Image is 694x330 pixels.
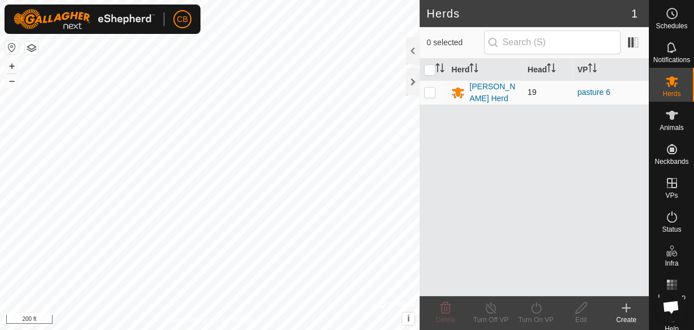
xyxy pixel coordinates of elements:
[447,59,523,81] th: Herd
[468,315,513,325] div: Turn Off VP
[469,65,478,74] p-sorticon: Activate to sort
[407,314,409,323] span: i
[665,192,678,199] span: VPs
[662,226,681,233] span: Status
[658,294,686,301] span: Heatmap
[513,315,558,325] div: Turn On VP
[604,315,649,325] div: Create
[558,315,604,325] div: Edit
[577,88,610,97] a: pasture 6
[631,5,638,22] span: 1
[5,74,19,88] button: –
[402,312,414,325] button: i
[165,315,208,325] a: Privacy Policy
[573,59,649,81] th: VP
[662,90,680,97] span: Herds
[469,81,518,105] div: [PERSON_NAME] Herd
[656,23,687,29] span: Schedules
[547,65,556,74] p-sorticon: Activate to sort
[484,31,621,54] input: Search (S)
[435,65,444,74] p-sorticon: Activate to sort
[653,57,690,63] span: Notifications
[527,88,536,97] span: 19
[221,315,254,325] a: Contact Us
[177,14,187,25] span: CB
[660,124,684,131] span: Animals
[25,41,38,55] button: Map Layers
[654,158,688,165] span: Neckbands
[14,9,155,29] img: Gallagher Logo
[656,292,686,322] a: Open chat
[523,59,573,81] th: Head
[5,41,19,54] button: Reset Map
[436,316,456,324] span: Delete
[5,59,19,73] button: +
[426,37,483,49] span: 0 selected
[588,65,597,74] p-sorticon: Activate to sort
[426,7,631,20] h2: Herds
[665,260,678,267] span: Infra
